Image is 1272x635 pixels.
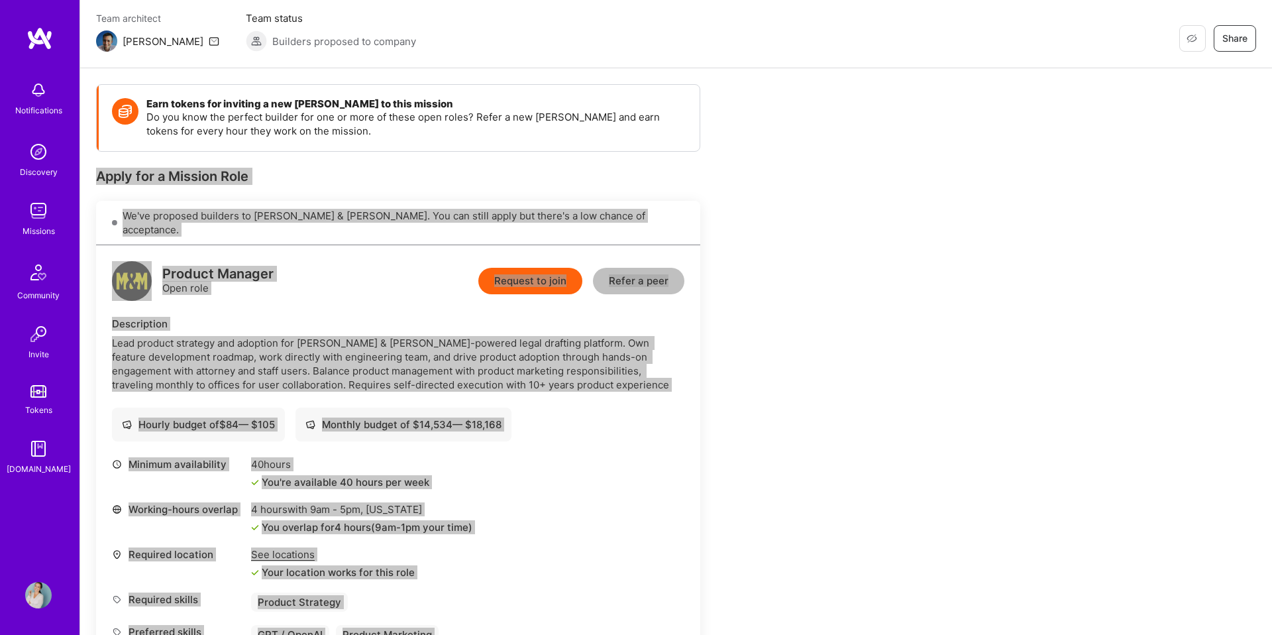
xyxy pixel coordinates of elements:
[112,549,122,559] i: icon Location
[96,168,700,185] div: Apply for a Mission Role
[25,139,52,165] img: discovery
[251,479,259,487] i: icon Check
[1222,32,1247,45] span: Share
[123,34,203,48] div: [PERSON_NAME]
[272,34,416,48] span: Builders proposed to company
[25,198,52,224] img: teamwork
[305,420,315,430] i: icon Cash
[162,267,274,281] div: Product Manager
[25,582,52,608] img: User Avatar
[251,524,259,532] i: icon Check
[251,475,429,489] div: You're available 40 hours per week
[251,502,472,516] div: 4 hours with [US_STATE]
[112,593,244,606] div: Required skills
[112,459,122,469] i: icon Clock
[146,110,686,138] p: Do you know the perfect builder for one or more of these open roles? Refer a new [PERSON_NAME] an...
[112,548,244,561] div: Required location
[15,103,62,117] div: Notifications
[122,418,275,432] div: Hourly budget of $ 84 — $ 105
[96,11,219,25] span: Team architect
[307,503,366,516] span: 9am - 5pm ,
[112,595,122,605] i: icon Tag
[251,548,415,561] div: See locations
[112,504,122,514] i: icon World
[1214,25,1256,52] button: Share
[112,98,138,125] img: Token icon
[246,11,416,25] span: Team status
[112,457,244,471] div: Minimum availability
[17,288,60,302] div: Community
[305,418,502,432] div: Monthly budget of $ 14,534 — $ 18,168
[251,457,429,471] div: 40 hours
[375,521,420,534] span: 9am - 1pm
[112,261,152,301] img: logo
[112,336,684,392] div: Lead product strategy and adoption for [PERSON_NAME] & [PERSON_NAME]-powered legal drafting platf...
[25,77,52,103] img: bell
[122,420,132,430] i: icon Cash
[251,565,415,579] div: Your location works for this role
[478,268,582,294] button: Request to join
[96,30,117,52] img: Team Architect
[251,569,259,577] i: icon Check
[23,224,55,238] div: Missions
[30,385,46,398] img: tokens
[26,27,53,50] img: logo
[112,502,244,516] div: Working-hours overlap
[28,347,49,361] div: Invite
[25,435,52,462] img: guide book
[146,98,686,110] h4: Earn tokens for inviting a new [PERSON_NAME] to this mission
[20,165,58,179] div: Discovery
[251,593,348,612] div: Product Strategy
[262,520,472,534] div: You overlap for 4 hours ( your time)
[112,317,684,331] div: Description
[25,403,52,417] div: Tokens
[7,462,71,476] div: [DOMAIN_NAME]
[246,30,267,52] img: Builders proposed to company
[593,268,684,294] button: Refer a peer
[1187,33,1197,44] i: icon EyeClosed
[209,36,219,46] i: icon Mail
[96,201,700,245] div: We've proposed builders to [PERSON_NAME] & [PERSON_NAME]. You can still apply but there's a low c...
[23,257,54,288] img: Community
[22,582,55,608] a: User Avatar
[25,321,52,347] img: Invite
[162,267,274,295] div: Open role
